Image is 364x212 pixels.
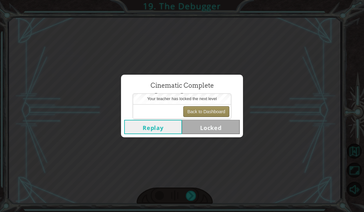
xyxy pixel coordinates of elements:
span: Cinematic Complete [151,81,214,90]
button: Locked [182,120,240,134]
button: Back to Dashboard [183,106,229,117]
button: Replay [124,120,182,134]
span: The Debugger [148,90,216,104]
span: Your teacher has locked the next level [147,96,217,101]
